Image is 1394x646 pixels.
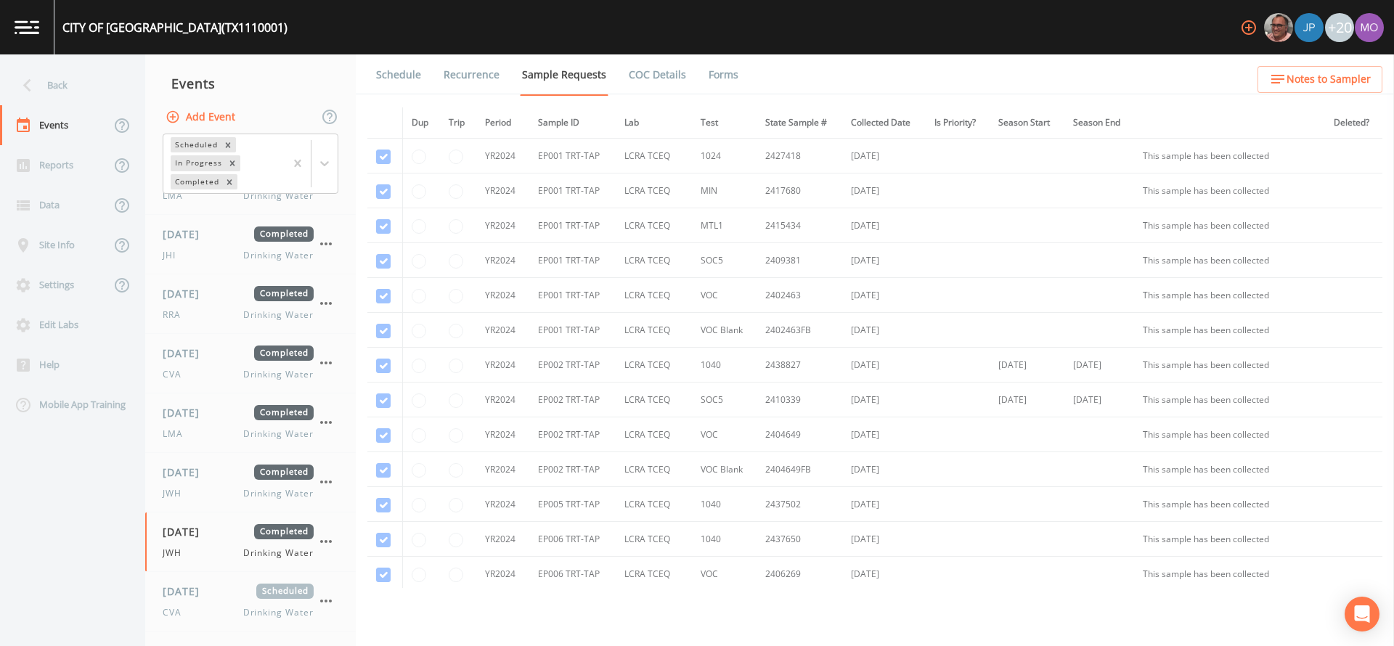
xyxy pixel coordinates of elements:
span: [DATE] [163,405,210,420]
td: YR2024 [476,452,530,487]
td: [DATE] [990,383,1064,417]
td: [DATE] [842,383,926,417]
td: LCRA TCEQ [616,173,692,208]
span: Drinking Water [243,547,314,560]
td: YR2024 [476,487,530,522]
td: 2410339 [757,383,842,417]
td: [DATE] [842,139,926,173]
span: Drinking Water [243,487,314,500]
td: YR2024 [476,139,530,173]
th: Trip [440,107,476,139]
span: Drinking Water [243,368,314,381]
td: [DATE] [1064,383,1135,417]
span: [DATE] [163,465,210,480]
span: Completed [254,346,314,361]
th: Sample ID [529,107,615,139]
td: 2438827 [757,348,842,383]
td: EP002 TRT-TAP [529,383,615,417]
span: LMA [163,428,192,441]
td: 1040 [692,522,757,557]
span: Scheduled [256,584,314,599]
a: [DATE]CompletedJWHDrinking Water [145,453,356,512]
td: YR2024 [476,557,530,592]
td: This sample has been collected [1134,278,1324,313]
img: e2d790fa78825a4bb76dcb6ab311d44c [1264,13,1293,42]
span: Completed [254,405,314,420]
button: Notes to Sampler [1258,66,1382,93]
span: Drinking Water [243,308,314,322]
a: Forms [706,54,741,95]
span: Notes to Sampler [1287,70,1371,89]
td: 2417680 [757,173,842,208]
td: [DATE] [1064,348,1135,383]
div: Scheduled [171,137,220,152]
td: [DATE] [842,208,926,243]
td: YR2024 [476,348,530,383]
a: [DATE]CompletedLMADrinking Water [145,393,356,453]
th: Collected Date [842,107,926,139]
div: Joshua gere Paul [1294,13,1324,42]
td: 2404649 [757,417,842,452]
td: [DATE] [842,417,926,452]
a: Recurrence [441,54,502,95]
td: MIN [692,173,757,208]
td: EP006 TRT-TAP [529,557,615,592]
td: [DATE] [842,452,926,487]
td: [DATE] [842,243,926,278]
span: Drinking Water [243,428,314,441]
td: YR2024 [476,278,530,313]
td: YR2024 [476,522,530,557]
td: SOC5 [692,383,757,417]
th: Period [476,107,530,139]
span: JWH [163,547,190,560]
td: LCRA TCEQ [616,452,692,487]
td: EP002 TRT-TAP [529,417,615,452]
td: EP001 TRT-TAP [529,173,615,208]
span: [DATE] [163,524,210,539]
a: [DATE]CompletedJWHDrinking Water [145,512,356,572]
th: Season Start [990,107,1064,139]
td: 2409381 [757,243,842,278]
td: EP006 TRT-TAP [529,522,615,557]
a: [DATE]CompletedCVADrinking Water [145,334,356,393]
td: YR2024 [476,208,530,243]
th: Deleted? [1325,107,1382,139]
td: SOC5 [692,243,757,278]
span: [DATE] [163,226,210,242]
td: This sample has been collected [1134,243,1324,278]
td: LCRA TCEQ [616,417,692,452]
td: This sample has been collected [1134,313,1324,348]
span: Completed [254,226,314,242]
td: EP001 TRT-TAP [529,139,615,173]
td: EP001 TRT-TAP [529,313,615,348]
td: VOC Blank [692,452,757,487]
a: Schedule [374,54,423,95]
td: LCRA TCEQ [616,557,692,592]
td: LCRA TCEQ [616,522,692,557]
td: YR2024 [476,383,530,417]
span: CVA [163,368,190,381]
td: VOC [692,417,757,452]
td: This sample has been collected [1134,348,1324,383]
td: EP002 TRT-TAP [529,452,615,487]
div: Remove Completed [221,174,237,189]
img: logo [15,20,39,34]
div: In Progress [171,155,224,171]
td: 2415434 [757,208,842,243]
td: [DATE] [842,278,926,313]
div: Events [145,65,356,102]
td: EP001 TRT-TAP [529,243,615,278]
span: [DATE] [163,584,210,599]
td: LCRA TCEQ [616,278,692,313]
td: YR2024 [476,243,530,278]
button: Add Event [163,104,241,131]
td: 1040 [692,348,757,383]
span: Completed [254,524,314,539]
td: VOC [692,557,757,592]
td: 2427418 [757,139,842,173]
th: Lab [616,107,692,139]
div: Remove In Progress [224,155,240,171]
td: 1040 [692,487,757,522]
span: JWH [163,487,190,500]
span: CVA [163,606,190,619]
